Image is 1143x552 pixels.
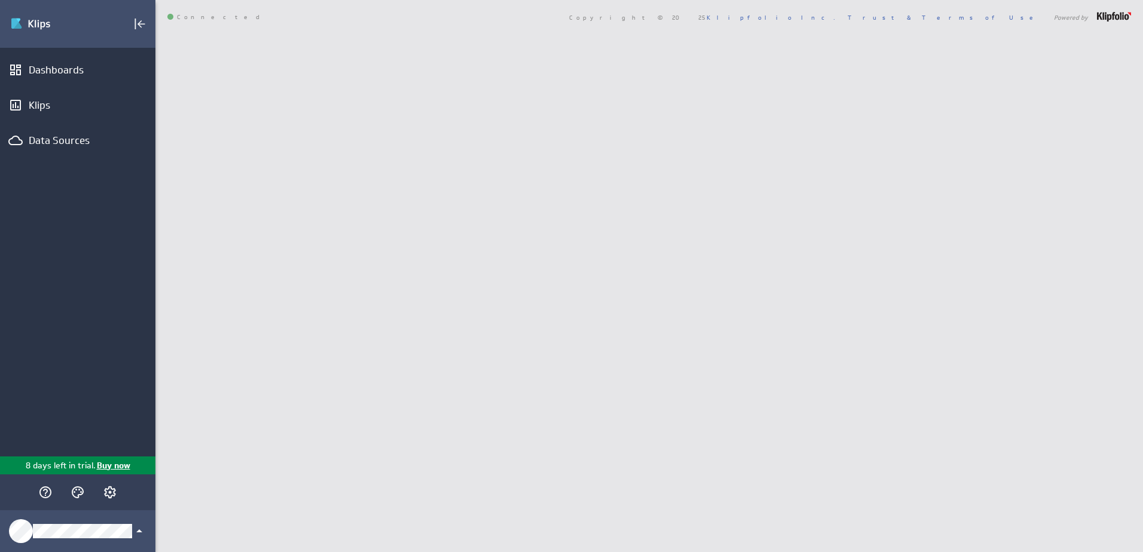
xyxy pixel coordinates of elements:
[167,14,267,21] span: Connected: ID: dpnc-22 Online: true
[10,14,94,33] div: Go to Dashboards
[10,14,94,33] img: Klipfolio klips logo
[68,482,88,502] div: Themes
[29,63,127,76] div: Dashboards
[29,134,127,147] div: Data Sources
[71,485,85,499] svg: Themes
[100,482,120,502] div: Account and settings
[569,14,835,20] span: Copyright © 2025
[848,13,1041,22] a: Trust & Terms of Use
[29,99,127,112] div: Klips
[1054,14,1088,20] span: Powered by
[103,485,117,499] svg: Account and settings
[26,459,96,472] p: 8 days left in trial.
[96,459,130,472] p: Buy now
[130,14,150,34] div: Collapse
[707,13,835,22] a: Klipfolio Inc.
[35,482,56,502] div: Help
[1097,12,1131,22] img: logo-footer.png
